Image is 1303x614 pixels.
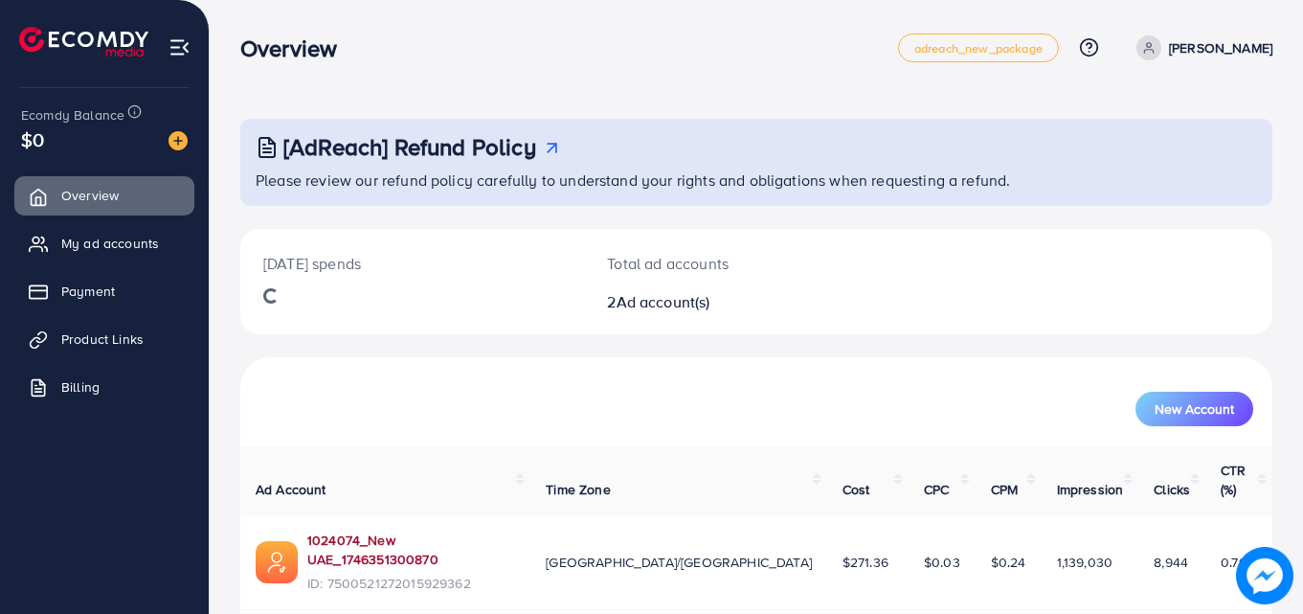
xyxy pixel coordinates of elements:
[607,252,820,275] p: Total ad accounts
[61,186,119,205] span: Overview
[19,27,148,57] img: logo
[607,293,820,311] h2: 2
[283,133,536,161] h3: [AdReach] Refund Policy
[1129,35,1272,60] a: [PERSON_NAME]
[263,252,561,275] p: [DATE] spends
[1154,480,1190,499] span: Clicks
[168,131,188,150] img: image
[14,224,194,262] a: My ad accounts
[240,34,352,62] h3: Overview
[61,282,115,301] span: Payment
[256,541,298,583] img: ic-ads-acc.e4c84228.svg
[61,330,144,349] span: Product Links
[1057,480,1124,499] span: Impression
[1057,553,1112,572] span: 1,139,030
[1221,461,1246,499] span: CTR (%)
[21,125,44,153] span: $0
[307,531,515,570] a: 1024074_New UAE_1746351300870
[898,34,1059,62] a: adreach_new_package
[168,36,191,58] img: menu
[546,480,610,499] span: Time Zone
[14,320,194,358] a: Product Links
[991,480,1018,499] span: CPM
[1135,392,1253,426] button: New Account
[924,480,949,499] span: CPC
[842,480,870,499] span: Cost
[1221,553,1247,572] span: 0.79
[14,176,194,215] a: Overview
[256,169,1261,192] p: Please review our refund policy carefully to understand your rights and obligations when requesti...
[546,553,812,572] span: [GEOGRAPHIC_DATA]/[GEOGRAPHIC_DATA]
[924,553,960,572] span: $0.03
[21,105,124,125] span: Ecomdy Balance
[1236,547,1293,604] img: image
[14,368,194,406] a: Billing
[14,272,194,310] a: Payment
[842,553,888,572] span: $271.36
[307,574,515,593] span: ID: 7500521272015929362
[617,291,710,312] span: Ad account(s)
[61,377,100,397] span: Billing
[1155,402,1234,416] span: New Account
[256,480,326,499] span: Ad Account
[61,234,159,253] span: My ad accounts
[914,42,1043,55] span: adreach_new_package
[991,553,1026,572] span: $0.24
[1169,36,1272,59] p: [PERSON_NAME]
[1154,553,1188,572] span: 8,944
